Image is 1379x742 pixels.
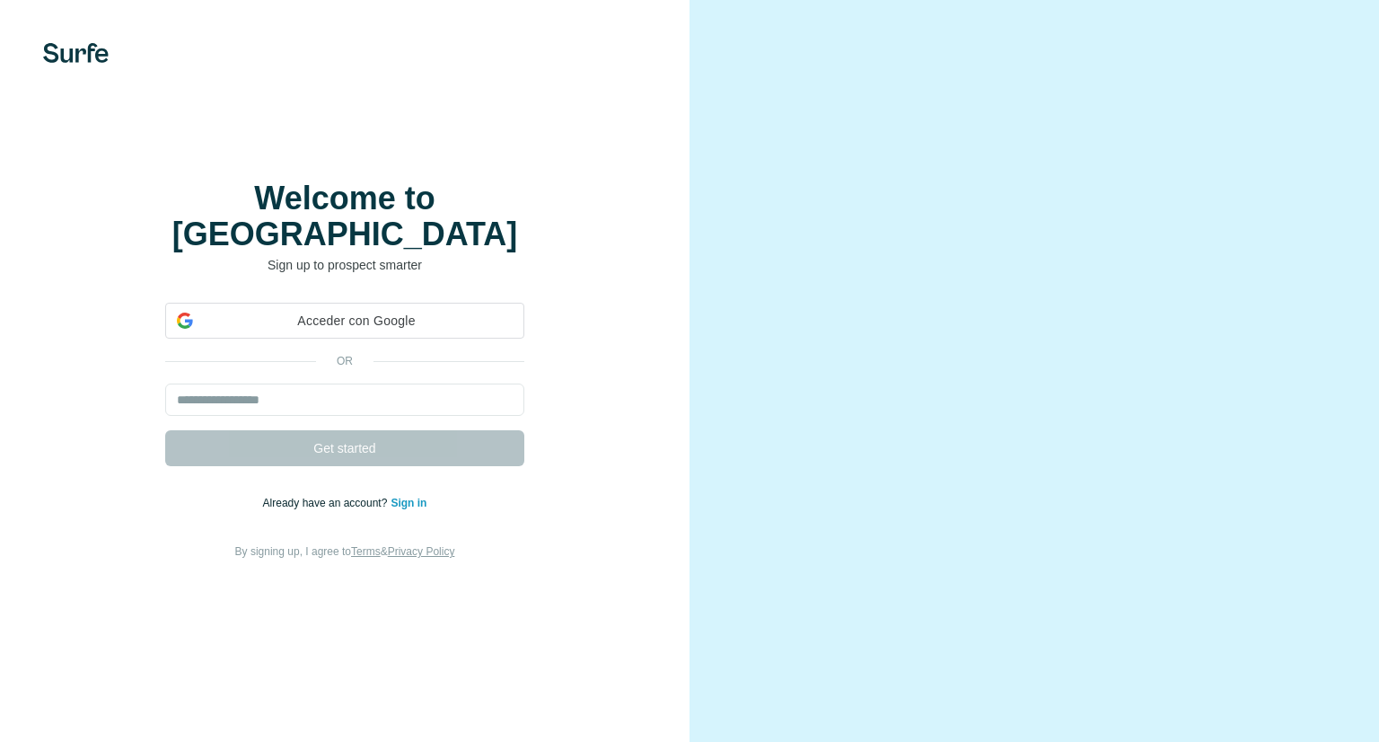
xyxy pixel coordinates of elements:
[351,545,381,558] a: Terms
[43,43,109,63] img: Surfe's logo
[263,497,391,509] span: Already have an account?
[200,312,513,331] span: Acceder con Google
[235,545,455,558] span: By signing up, I agree to &
[156,337,533,376] iframe: Botón de Acceder con Google
[165,303,524,339] div: Acceder con Google
[165,181,524,252] h1: Welcome to [GEOGRAPHIC_DATA]
[391,497,426,509] a: Sign in
[388,545,455,558] a: Privacy Policy
[165,256,524,274] p: Sign up to prospect smarter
